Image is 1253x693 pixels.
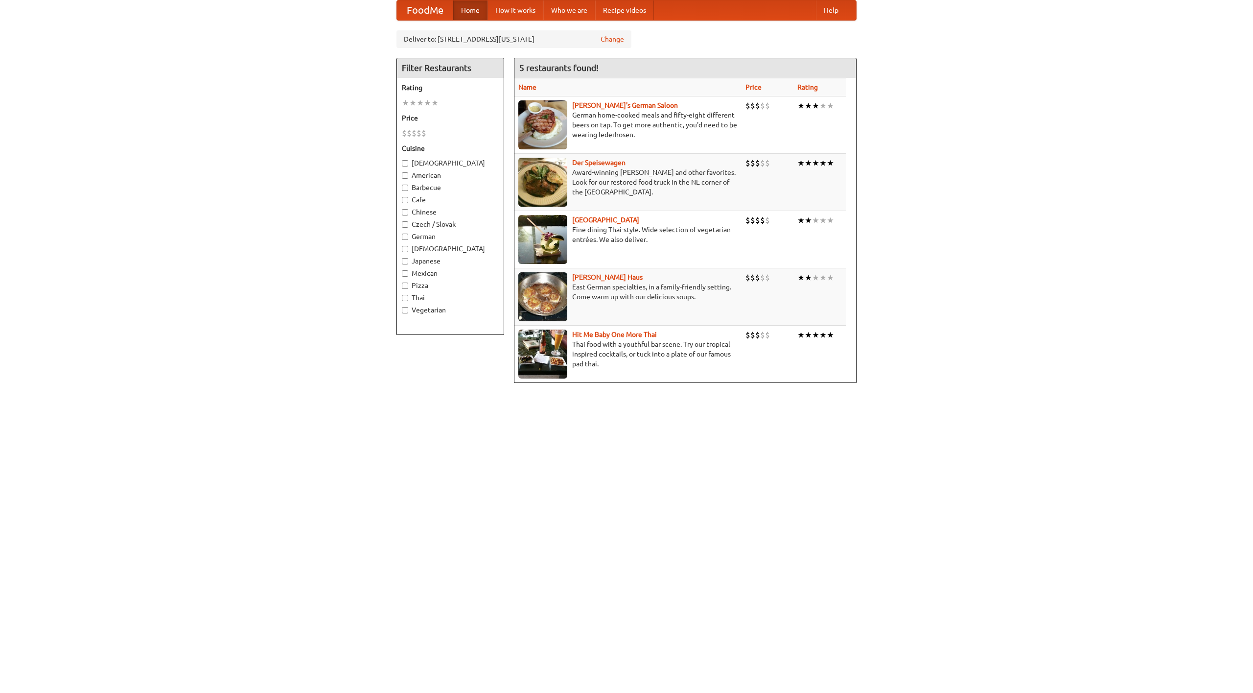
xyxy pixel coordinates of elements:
li: $ [745,330,750,340]
img: speisewagen.jpg [518,158,567,207]
a: Rating [797,83,818,91]
input: Vegetarian [402,307,408,313]
input: [DEMOGRAPHIC_DATA] [402,246,408,252]
li: ★ [805,330,812,340]
label: [DEMOGRAPHIC_DATA] [402,244,499,254]
a: [GEOGRAPHIC_DATA] [572,216,639,224]
li: ★ [402,97,409,108]
li: ★ [827,158,834,168]
a: Home [453,0,487,20]
p: Fine dining Thai-style. Wide selection of vegetarian entrées. We also deliver. [518,225,738,244]
a: Change [601,34,624,44]
a: Name [518,83,536,91]
li: $ [760,330,765,340]
li: ★ [424,97,431,108]
li: ★ [797,158,805,168]
li: $ [755,215,760,226]
li: ★ [797,272,805,283]
img: esthers.jpg [518,100,567,149]
li: ★ [797,100,805,111]
label: Barbecue [402,183,499,192]
li: ★ [819,215,827,226]
li: ★ [797,215,805,226]
input: Thai [402,295,408,301]
li: $ [745,272,750,283]
li: $ [750,330,755,340]
input: American [402,172,408,179]
li: ★ [805,272,812,283]
li: $ [760,158,765,168]
li: $ [760,100,765,111]
input: Mexican [402,270,408,277]
label: [DEMOGRAPHIC_DATA] [402,158,499,168]
h5: Cuisine [402,143,499,153]
li: ★ [812,100,819,111]
li: $ [755,158,760,168]
input: Pizza [402,283,408,289]
label: German [402,232,499,241]
li: ★ [819,330,827,340]
a: FoodMe [397,0,453,20]
a: Who we are [543,0,595,20]
li: ★ [417,97,424,108]
label: Vegetarian [402,305,499,315]
li: $ [765,272,770,283]
li: $ [745,100,750,111]
div: Deliver to: [STREET_ADDRESS][US_STATE] [396,30,631,48]
li: ★ [797,330,805,340]
label: Czech / Slovak [402,219,499,229]
b: Hit Me Baby One More Thai [572,331,657,338]
li: $ [760,272,765,283]
li: $ [750,215,755,226]
li: ★ [827,330,834,340]
li: ★ [805,100,812,111]
input: Czech / Slovak [402,221,408,228]
label: American [402,170,499,180]
input: Chinese [402,209,408,215]
input: Japanese [402,258,408,264]
label: Thai [402,293,499,303]
li: ★ [812,272,819,283]
li: ★ [812,330,819,340]
h5: Rating [402,83,499,93]
li: $ [402,128,407,139]
li: ★ [827,215,834,226]
img: babythai.jpg [518,330,567,379]
a: Der Speisewagen [572,159,626,167]
li: $ [750,272,755,283]
li: ★ [431,97,439,108]
p: German home-cooked meals and fifty-eight different beers on tap. To get more authentic, you'd nee... [518,110,738,140]
li: $ [750,100,755,111]
li: $ [755,330,760,340]
li: ★ [819,100,827,111]
input: Barbecue [402,185,408,191]
li: ★ [812,158,819,168]
li: ★ [819,272,827,283]
li: $ [412,128,417,139]
a: Price [745,83,762,91]
input: [DEMOGRAPHIC_DATA] [402,160,408,167]
li: ★ [805,215,812,226]
img: satay.jpg [518,215,567,264]
p: Thai food with a youthful bar scene. Try our tropical inspired cocktails, or tuck into a plate of... [518,339,738,369]
h4: Filter Restaurants [397,58,504,78]
a: How it works [487,0,543,20]
li: ★ [812,215,819,226]
b: [PERSON_NAME]'s German Saloon [572,101,678,109]
a: [PERSON_NAME] Haus [572,273,643,281]
li: $ [421,128,426,139]
a: Help [816,0,846,20]
li: ★ [805,158,812,168]
li: $ [765,100,770,111]
p: Award-winning [PERSON_NAME] and other favorites. Look for our restored food truck in the NE corne... [518,167,738,197]
label: Pizza [402,281,499,290]
li: $ [765,158,770,168]
h5: Price [402,113,499,123]
li: $ [745,158,750,168]
ng-pluralize: 5 restaurants found! [519,63,599,72]
input: German [402,234,408,240]
li: $ [417,128,421,139]
label: Chinese [402,207,499,217]
label: Japanese [402,256,499,266]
